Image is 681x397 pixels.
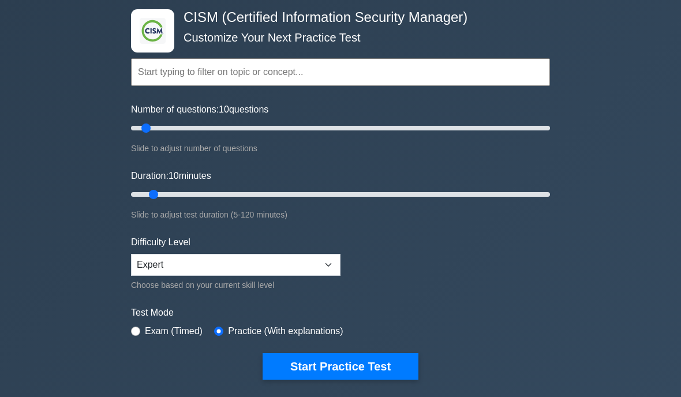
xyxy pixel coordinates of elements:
label: Test Mode [131,306,550,320]
label: Exam (Timed) [145,324,203,338]
button: Start Practice Test [263,353,418,380]
span: 10 [169,171,179,181]
label: Duration: minutes [131,169,211,183]
h4: CISM (Certified Information Security Manager) [179,9,493,26]
label: Number of questions: questions [131,103,268,117]
div: Choose based on your current skill level [131,278,340,292]
div: Slide to adjust number of questions [131,141,550,155]
input: Start typing to filter on topic or concept... [131,58,550,86]
div: Slide to adjust test duration (5-120 minutes) [131,208,550,222]
label: Difficulty Level [131,235,190,249]
span: 10 [219,104,229,114]
label: Practice (With explanations) [228,324,343,338]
